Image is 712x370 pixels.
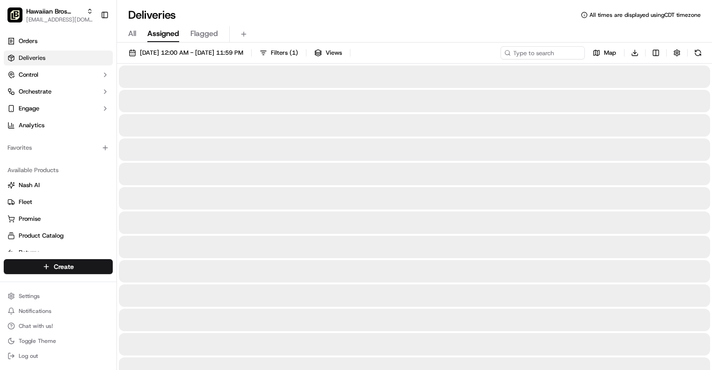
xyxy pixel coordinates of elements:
[589,11,701,19] span: All times are displayed using CDT timezone
[7,198,109,206] a: Fleet
[290,49,298,57] span: ( 1 )
[26,7,83,16] button: Hawaiian Bros (Waco TX_6th)
[19,198,32,206] span: Fleet
[7,248,109,257] a: Returns
[140,49,243,57] span: [DATE] 12:00 AM - [DATE] 11:59 PM
[4,4,97,26] button: Hawaiian Bros (Waco TX_6th)Hawaiian Bros (Waco TX_6th)[EMAIL_ADDRESS][DOMAIN_NAME]
[19,181,40,189] span: Nash AI
[4,51,113,65] a: Deliveries
[4,118,113,133] a: Analytics
[19,71,38,79] span: Control
[7,7,22,22] img: Hawaiian Bros (Waco TX_6th)
[4,245,113,260] button: Returns
[4,195,113,210] button: Fleet
[19,248,40,257] span: Returns
[124,46,247,59] button: [DATE] 12:00 AM - [DATE] 11:59 PM
[7,215,109,223] a: Promise
[4,84,113,99] button: Orchestrate
[19,322,53,330] span: Chat with us!
[4,305,113,318] button: Notifications
[4,290,113,303] button: Settings
[4,178,113,193] button: Nash AI
[4,34,113,49] a: Orders
[326,49,342,57] span: Views
[147,28,179,39] span: Assigned
[4,334,113,348] button: Toggle Theme
[4,228,113,243] button: Product Catalog
[4,349,113,363] button: Log out
[4,140,113,155] div: Favorites
[26,16,93,23] button: [EMAIL_ADDRESS][DOMAIN_NAME]
[588,46,620,59] button: Map
[691,46,705,59] button: Refresh
[19,352,38,360] span: Log out
[19,37,37,45] span: Orders
[19,121,44,130] span: Analytics
[128,7,176,22] h1: Deliveries
[4,163,113,178] div: Available Products
[7,232,109,240] a: Product Catalog
[190,28,218,39] span: Flagged
[19,104,39,113] span: Engage
[310,46,346,59] button: Views
[19,292,40,300] span: Settings
[19,232,64,240] span: Product Catalog
[19,54,45,62] span: Deliveries
[19,337,56,345] span: Toggle Theme
[255,46,302,59] button: Filters(1)
[19,307,51,315] span: Notifications
[54,262,74,271] span: Create
[19,215,41,223] span: Promise
[19,87,51,96] span: Orchestrate
[4,67,113,82] button: Control
[128,28,136,39] span: All
[501,46,585,59] input: Type to search
[4,319,113,333] button: Chat with us!
[7,181,109,189] a: Nash AI
[604,49,616,57] span: Map
[4,211,113,226] button: Promise
[271,49,298,57] span: Filters
[4,259,113,274] button: Create
[4,101,113,116] button: Engage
